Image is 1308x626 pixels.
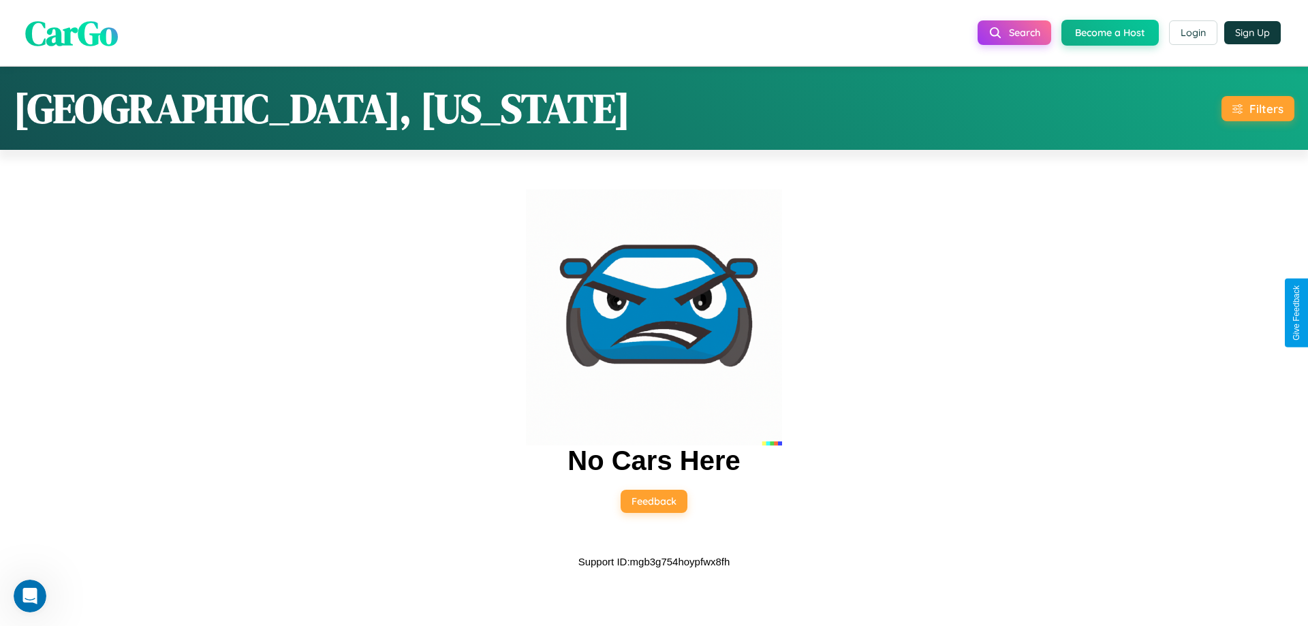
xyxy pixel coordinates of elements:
button: Feedback [621,490,687,513]
p: Support ID: mgb3g754hoypfwx8fh [578,552,730,571]
button: Become a Host [1061,20,1159,46]
span: Search [1009,27,1040,39]
button: Search [978,20,1051,45]
div: Filters [1249,101,1283,116]
h2: No Cars Here [567,445,740,476]
h1: [GEOGRAPHIC_DATA], [US_STATE] [14,80,630,136]
button: Login [1169,20,1217,45]
span: CarGo [25,9,118,56]
button: Filters [1221,96,1294,121]
img: car [526,189,782,445]
button: Sign Up [1224,21,1281,44]
iframe: Intercom live chat [14,580,46,612]
div: Give Feedback [1292,285,1301,341]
